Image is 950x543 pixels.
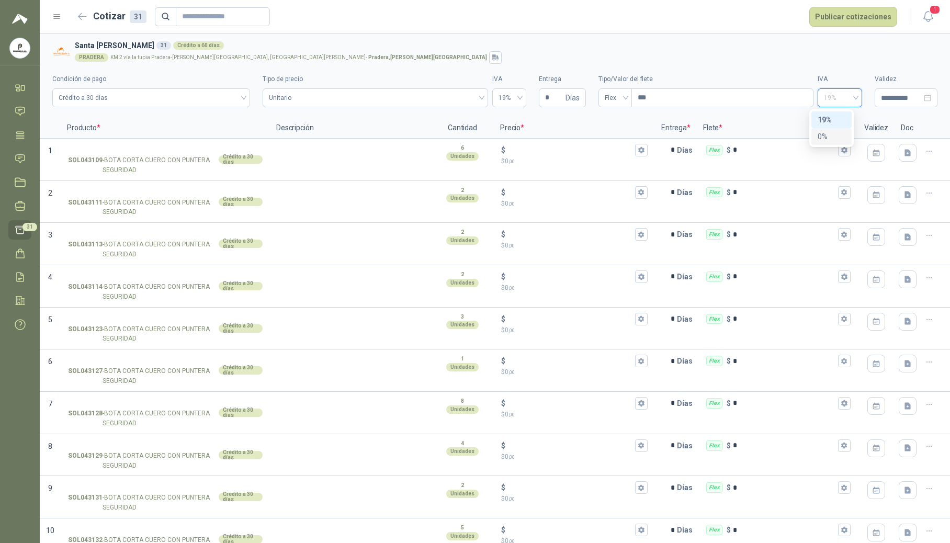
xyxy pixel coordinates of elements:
[508,369,515,375] span: ,00
[501,229,505,240] p: $
[68,324,217,344] p: - BOTA CORTA CUERO CON PUNTERA SEGURIDAD
[48,315,52,324] span: 5
[446,321,479,329] div: Unidades
[110,55,487,60] p: KM 2 vía la tupia Pradera-[PERSON_NAME][GEOGRAPHIC_DATA], [GEOGRAPHIC_DATA][PERSON_NAME] -
[635,397,648,410] button: $$0,00
[507,146,633,154] input: $$0,00
[539,74,586,84] label: Entrega
[501,199,648,209] p: $
[508,201,515,207] span: ,00
[446,363,479,371] div: Unidades
[505,157,515,165] span: 0
[269,90,482,106] span: Unitario
[219,366,263,375] div: Crédito a 30 días
[263,74,488,84] label: Tipo de precio
[48,357,52,366] span: 6
[733,484,836,492] input: Flex $
[68,198,217,218] p: - BOTA CORTA CUERO CON PUNTERA SEGURIDAD
[811,128,852,145] div: 0%
[461,481,464,490] p: 2
[508,412,515,417] span: ,00
[68,526,263,534] input: SOL043132-BOTA CORTA CUERO CON PUNTERA SEGURIDADCrédito a 30 días
[461,355,464,363] p: 1
[68,451,103,471] strong: SOL043129
[838,228,851,241] button: Flex $
[727,313,731,325] p: $
[461,144,464,152] p: 6
[431,118,494,139] p: Cantidad
[706,525,722,535] div: Flex
[68,231,263,239] input: SOL043113-BOTA CORTA CUERO CON PUNTERA SEGURIDADCrédito a 30 días
[68,273,263,281] input: SOL043114-BOTA CORTA CUERO CON PUNTERA SEGURIDADCrédito a 30 días
[727,187,731,198] p: $
[461,270,464,279] p: 2
[219,493,263,501] div: Crédito a 30 días
[68,442,263,450] input: SOL043129-BOTA CORTA CUERO CON PUNTERA SEGURIDADCrédito a 30 días
[727,355,731,367] p: $
[75,53,108,62] div: PRADERA
[219,451,263,459] div: Crédito a 30 días
[838,481,851,494] button: Flex $
[655,118,697,139] p: Entrega
[706,482,722,493] div: Flex
[733,146,836,154] input: Flex $
[446,490,479,498] div: Unidades
[501,482,505,493] p: $
[68,198,103,218] strong: SOL043111
[507,484,633,492] input: $$0,00
[838,186,851,199] button: Flex $
[505,453,515,460] span: 0
[727,229,731,240] p: $
[566,89,580,107] span: Días
[508,454,515,460] span: ,00
[733,188,836,196] input: Flex $
[635,144,648,156] button: $$0,00
[605,90,626,106] span: Flex
[677,519,697,540] p: Días
[68,240,217,259] p: - BOTA CORTA CUERO CON PUNTERA SEGURIDAD
[508,159,515,164] span: ,00
[68,357,263,365] input: SOL043127-BOTA CORTA CUERO CON PUNTERA SEGURIDADCrédito a 30 días
[501,398,505,409] p: $
[505,411,515,418] span: 0
[494,118,655,139] p: Precio
[635,524,648,536] button: $$0,00
[52,43,71,61] img: Company Logo
[219,324,263,333] div: Crédito a 30 días
[677,393,697,414] p: Días
[818,74,862,84] label: IVA
[68,366,217,386] p: - BOTA CORTA CUERO CON PUNTERA SEGURIDAD
[598,74,813,84] label: Tipo/Valor del flete
[68,282,103,302] strong: SOL043114
[677,266,697,287] p: Días
[48,189,52,197] span: 2
[59,90,244,106] span: Crédito a 30 días
[507,315,633,323] input: $$0,00
[919,7,937,26] button: 1
[818,114,845,126] div: 19%
[48,146,52,155] span: 1
[501,156,648,166] p: $
[68,493,103,513] strong: SOL043131
[824,90,856,106] span: 19%
[501,187,505,198] p: $
[507,399,633,407] input: $$0,00
[507,442,633,449] input: $$0,00
[93,9,146,24] h2: Cotizar
[68,324,103,344] strong: SOL043123
[677,435,697,456] p: Días
[733,399,836,407] input: Flex $
[505,326,515,334] span: 0
[446,152,479,161] div: Unidades
[446,279,479,287] div: Unidades
[706,271,722,282] div: Flex
[677,140,697,161] p: Días
[219,198,263,206] div: Crédito a 30 días
[68,409,217,428] p: - BOTA CORTA CUERO CON PUNTERA SEGURIDAD
[697,118,858,139] p: Flete
[501,241,648,251] p: $
[505,284,515,291] span: 0
[68,484,263,492] input: SOL043131-BOTA CORTA CUERO CON PUNTERA SEGURIDADCrédito a 30 días
[895,118,921,139] p: Doc
[706,187,722,198] div: Flex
